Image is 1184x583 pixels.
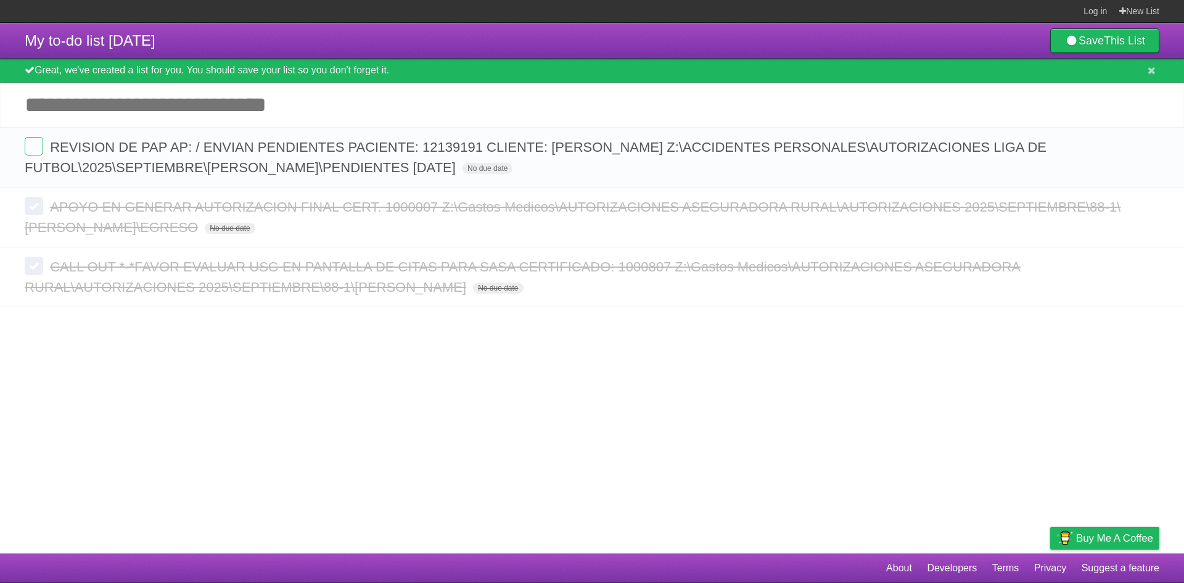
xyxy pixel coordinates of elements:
[927,556,977,580] a: Developers
[1076,527,1153,549] span: Buy me a coffee
[25,199,1120,235] span: APOYO EN GENERAR AUTORIZACION FINAL CERT. 1000007 Z:\Gastos Medicos\AUTORIZACIONES ASEGURADORA RU...
[1034,556,1066,580] a: Privacy
[992,556,1019,580] a: Terms
[1104,35,1145,47] b: This List
[1050,527,1159,550] a: Buy me a coffee
[25,137,43,155] label: Done
[473,283,523,294] span: No due date
[25,197,43,215] label: Done
[1050,28,1159,53] a: SaveThis List
[25,257,43,275] label: Done
[1056,527,1073,548] img: Buy me a coffee
[886,556,912,580] a: About
[462,163,512,174] span: No due date
[25,139,1046,175] span: REVISION DE PAP AP: / ENVIAN PENDIENTES PACIENTE: 12139191 CLIENTE: [PERSON_NAME] Z:\ACCIDENTES P...
[25,259,1021,295] span: CALL OUT *-*FAVOR EVALUAR USG EN PANTALLA DE CITAS PARA SASA CERTIFICADO: 1000807 Z:\Gastos Medic...
[1082,556,1159,580] a: Suggest a feature
[205,223,255,234] span: No due date
[25,32,155,49] span: My to-do list [DATE]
